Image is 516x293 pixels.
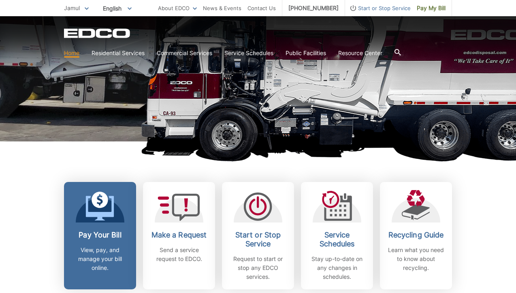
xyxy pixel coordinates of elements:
[143,182,215,289] a: Make a Request Send a service request to EDCO.
[247,4,276,13] a: Contact Us
[70,231,130,240] h2: Pay Your Bill
[228,231,288,248] h2: Start or Stop Service
[286,49,326,58] a: Public Facilities
[149,231,209,240] h2: Make a Request
[307,255,367,281] p: Stay up-to-date on any changes in schedules.
[228,255,288,281] p: Request to start or stop any EDCO services.
[92,49,145,58] a: Residential Services
[307,231,367,248] h2: Service Schedules
[97,2,138,15] span: English
[338,49,382,58] a: Resource Center
[158,4,197,13] a: About EDCO
[64,4,80,11] span: Jamul
[149,246,209,263] p: Send a service request to EDCO.
[70,246,130,272] p: View, pay, and manage your bill online.
[64,49,79,58] a: Home
[301,182,373,289] a: Service Schedules Stay up-to-date on any changes in schedules.
[157,49,212,58] a: Commercial Services
[224,49,273,58] a: Service Schedules
[203,4,241,13] a: News & Events
[64,28,131,38] a: EDCD logo. Return to the homepage.
[417,4,446,13] span: Pay My Bill
[64,182,136,289] a: Pay Your Bill View, pay, and manage your bill online.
